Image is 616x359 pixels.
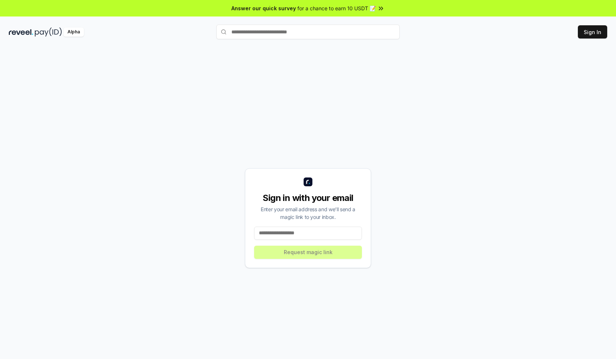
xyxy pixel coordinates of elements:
[578,25,607,39] button: Sign In
[35,28,62,37] img: pay_id
[231,4,296,12] span: Answer our quick survey
[297,4,376,12] span: for a chance to earn 10 USDT 📝
[304,177,312,186] img: logo_small
[254,205,362,221] div: Enter your email address and we’ll send a magic link to your inbox.
[9,28,33,37] img: reveel_dark
[63,28,84,37] div: Alpha
[254,192,362,204] div: Sign in with your email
